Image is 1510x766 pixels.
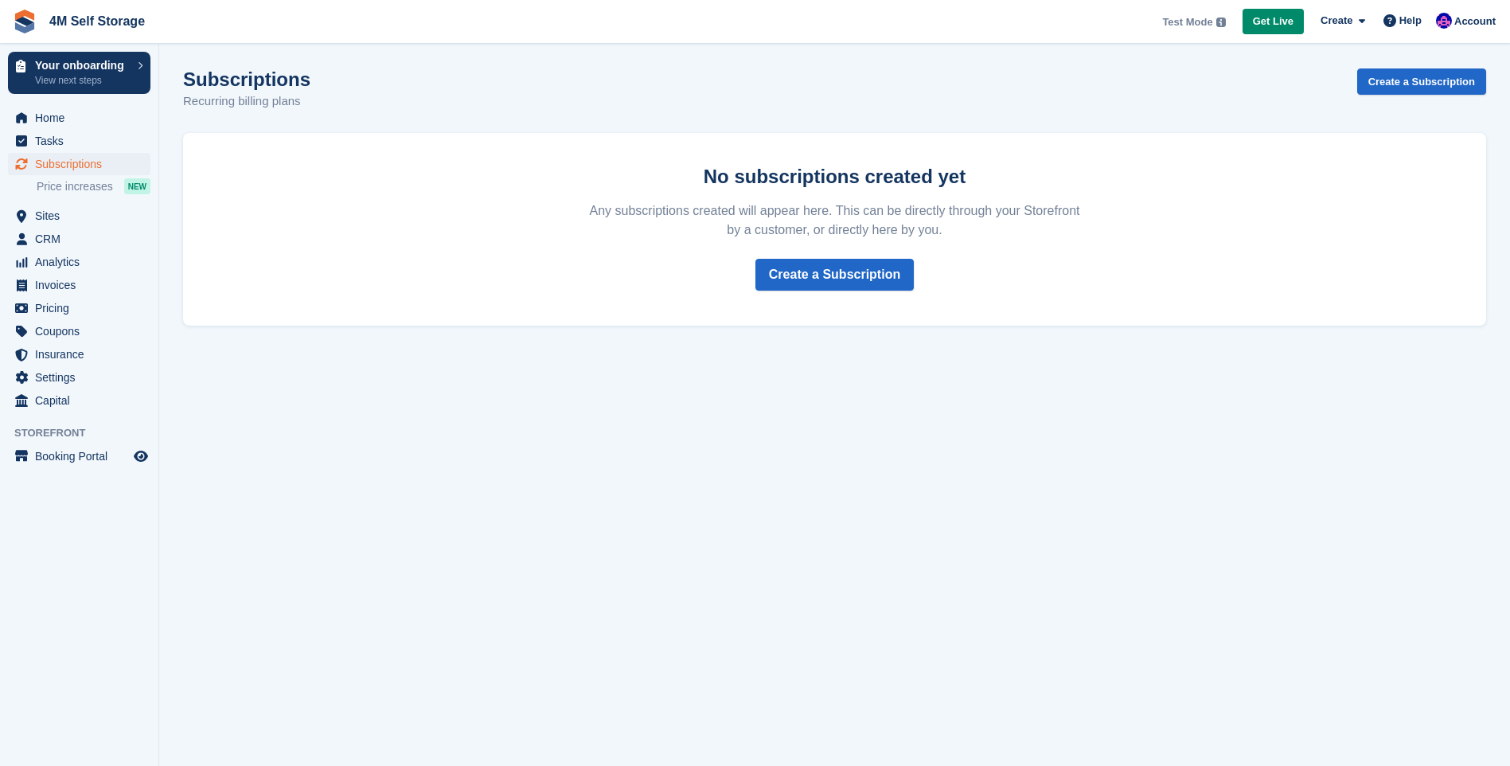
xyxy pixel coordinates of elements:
a: 4M Self Storage [43,8,151,34]
a: menu [8,445,150,467]
span: Get Live [1253,14,1293,29]
span: Sites [35,205,131,227]
a: menu [8,366,150,389]
strong: No subscriptions created yet [704,166,966,187]
p: Any subscriptions created will appear here. This can be directly through your Storefront by a cus... [583,201,1087,240]
img: icon-info-grey-7440780725fd019a000dd9b08b2336e03edf1995a4989e88bcd33f0948082b44.svg [1216,18,1226,27]
span: Coupons [35,320,131,342]
a: menu [8,320,150,342]
a: menu [8,130,150,152]
div: NEW [124,178,150,194]
span: Settings [35,366,131,389]
span: Create [1321,13,1352,29]
a: menu [8,205,150,227]
span: Help [1399,13,1422,29]
span: Account [1454,14,1496,29]
img: stora-icon-8386f47178a22dfd0bd8f6a31ec36ba5ce8667c1dd55bd0f319d3a0aa187defe.svg [13,10,37,33]
a: Price increases NEW [37,178,150,195]
span: Tasks [35,130,131,152]
p: Recurring billing plans [183,92,310,111]
span: Test Mode [1162,14,1212,30]
a: menu [8,153,150,175]
a: Preview store [131,447,150,466]
a: menu [8,107,150,129]
h1: Subscriptions [183,68,310,90]
span: Analytics [35,251,131,273]
p: Your onboarding [35,60,130,71]
a: menu [8,389,150,412]
span: Capital [35,389,131,412]
p: View next steps [35,73,130,88]
span: Booking Portal [35,445,131,467]
span: Subscriptions [35,153,131,175]
span: Invoices [35,274,131,296]
span: Insurance [35,343,131,365]
span: Price increases [37,179,113,194]
a: Your onboarding View next steps [8,52,150,94]
span: Pricing [35,297,131,319]
a: menu [8,274,150,296]
img: Pete Clutton [1436,13,1452,29]
a: menu [8,297,150,319]
a: menu [8,251,150,273]
a: Create a Subscription [1357,68,1486,95]
a: Get Live [1243,9,1304,35]
span: Storefront [14,425,158,441]
a: menu [8,343,150,365]
span: Home [35,107,131,129]
a: menu [8,228,150,250]
a: Create a Subscription [755,259,914,291]
span: CRM [35,228,131,250]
